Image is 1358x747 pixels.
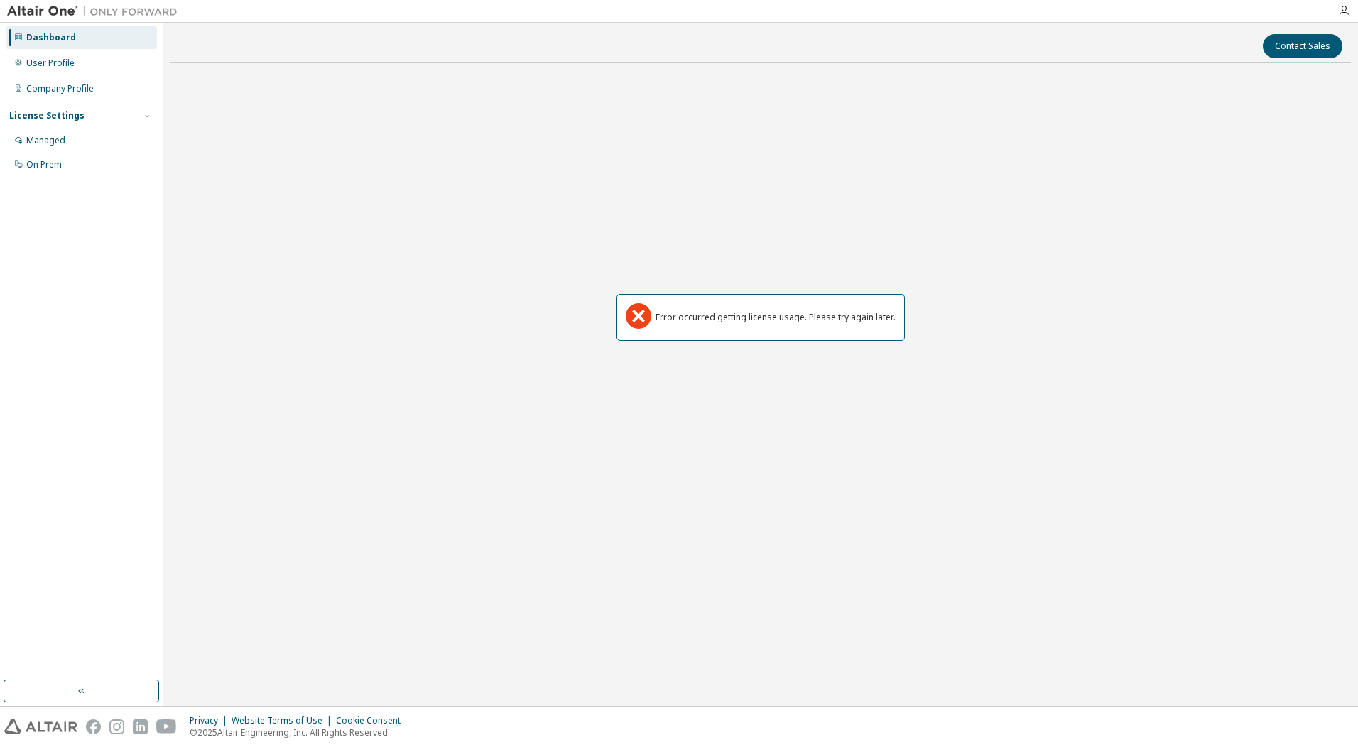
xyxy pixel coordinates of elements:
[190,726,409,738] p: © 2025 Altair Engineering, Inc. All Rights Reserved.
[86,719,101,734] img: facebook.svg
[156,719,177,734] img: youtube.svg
[26,135,65,146] div: Managed
[190,715,232,726] div: Privacy
[133,719,148,734] img: linkedin.svg
[26,159,62,170] div: On Prem
[656,312,896,323] div: Error occurred getting license usage. Please try again later.
[232,715,336,726] div: Website Terms of Use
[336,715,409,726] div: Cookie Consent
[7,4,185,18] img: Altair One
[26,32,76,43] div: Dashboard
[109,719,124,734] img: instagram.svg
[4,719,77,734] img: altair_logo.svg
[26,58,75,69] div: User Profile
[9,110,85,121] div: License Settings
[1263,34,1342,58] button: Contact Sales
[26,83,94,94] div: Company Profile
